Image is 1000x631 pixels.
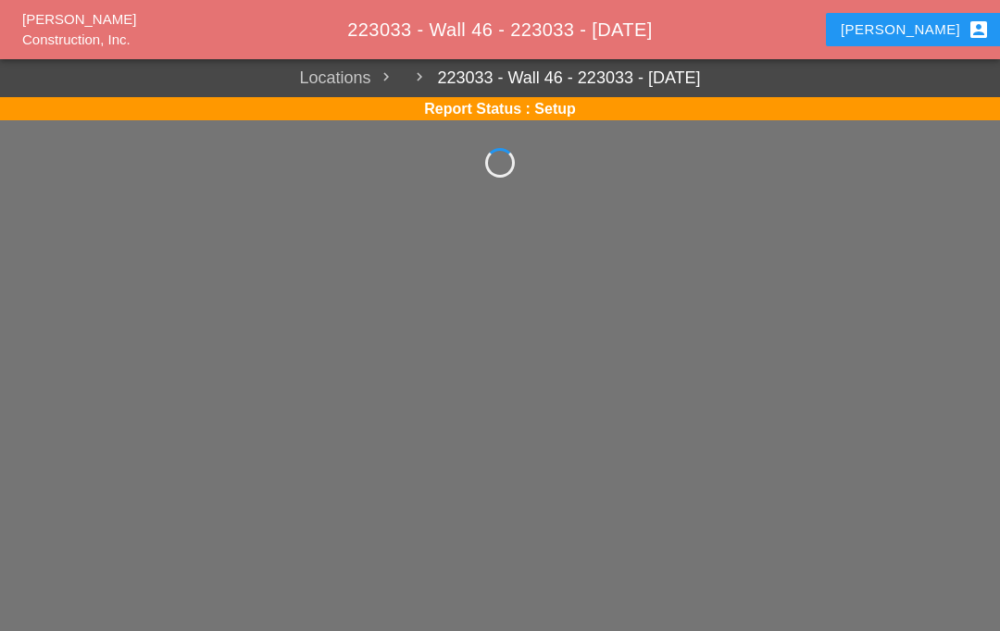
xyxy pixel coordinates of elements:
div: [PERSON_NAME] [841,19,990,41]
a: Locations [299,66,370,91]
span: 223033 - Wall 46 - 223033 - [DATE] [347,19,652,40]
i: account_box [968,19,990,41]
a: 223033 - Wall 46 - 223033 - [DATE] [404,66,700,91]
a: [PERSON_NAME] Construction, Inc. [22,11,136,48]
